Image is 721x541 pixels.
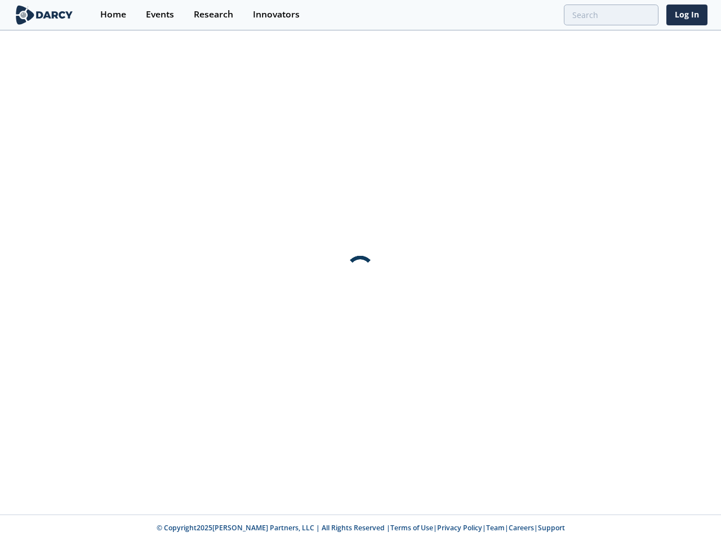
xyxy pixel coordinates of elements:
a: Privacy Policy [437,523,482,533]
a: Support [538,523,565,533]
a: Log In [666,5,707,25]
div: Events [146,10,174,19]
div: Research [194,10,233,19]
input: Advanced Search [564,5,658,25]
div: Home [100,10,126,19]
img: logo-wide.svg [14,5,75,25]
p: © Copyright 2025 [PERSON_NAME] Partners, LLC | All Rights Reserved | | | | | [16,523,705,533]
a: Careers [509,523,534,533]
div: Innovators [253,10,300,19]
a: Team [486,523,505,533]
a: Terms of Use [390,523,433,533]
